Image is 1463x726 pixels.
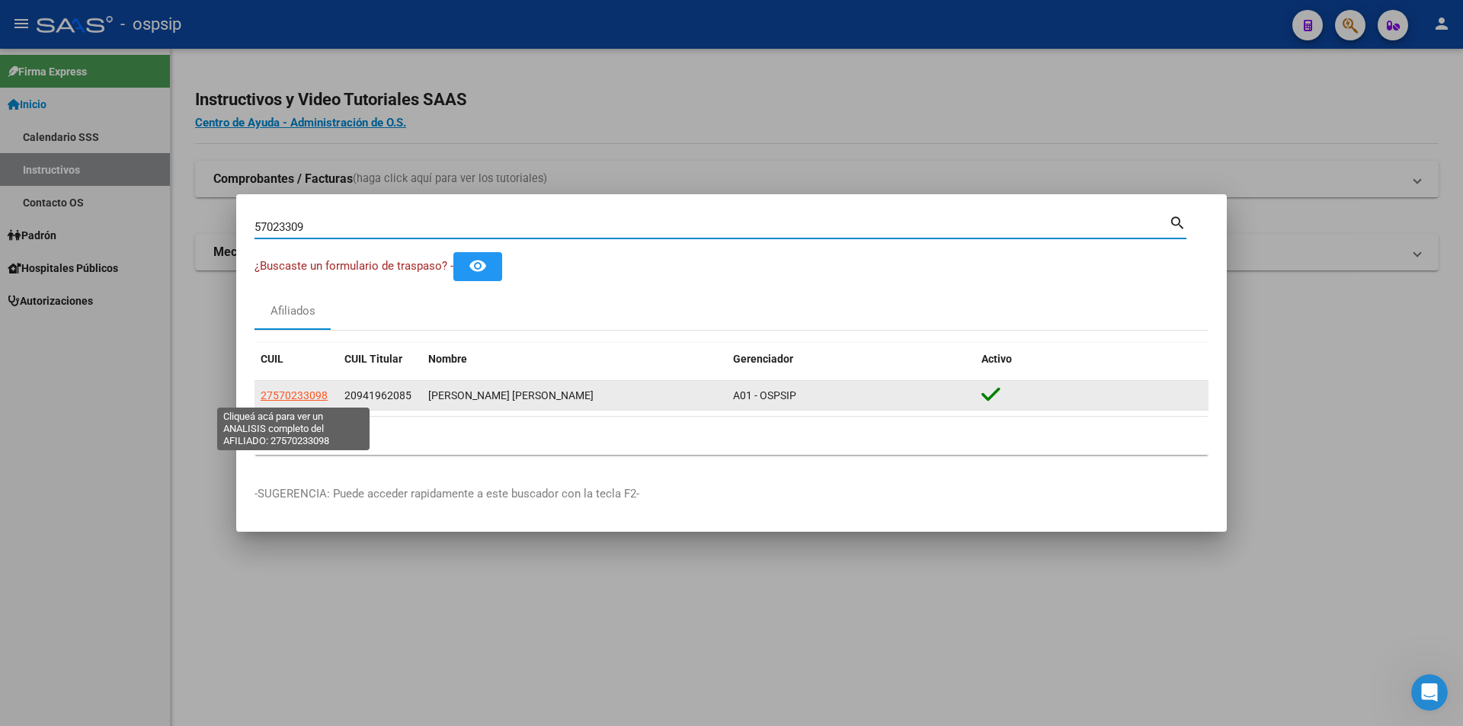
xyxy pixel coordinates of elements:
[733,353,793,365] span: Gerenciador
[344,389,411,401] span: 20941962085
[255,485,1208,503] p: -SUGERENCIA: Puede acceder rapidamente a este buscador con la tecla F2-
[422,343,727,376] datatable-header-cell: Nombre
[733,389,796,401] span: A01 - OSPSIP
[469,257,487,275] mat-icon: remove_red_eye
[1169,213,1186,231] mat-icon: search
[727,343,975,376] datatable-header-cell: Gerenciador
[428,387,721,405] div: [PERSON_NAME] [PERSON_NAME]
[255,417,1208,455] div: 1 total
[255,343,338,376] datatable-header-cell: CUIL
[261,353,283,365] span: CUIL
[271,302,315,320] div: Afiliados
[261,389,328,401] span: 27570233098
[975,343,1208,376] datatable-header-cell: Activo
[981,353,1012,365] span: Activo
[428,353,467,365] span: Nombre
[1411,674,1448,711] iframe: Intercom live chat
[344,353,402,365] span: CUIL Titular
[338,343,422,376] datatable-header-cell: CUIL Titular
[255,259,453,273] span: ¿Buscaste un formulario de traspaso? -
